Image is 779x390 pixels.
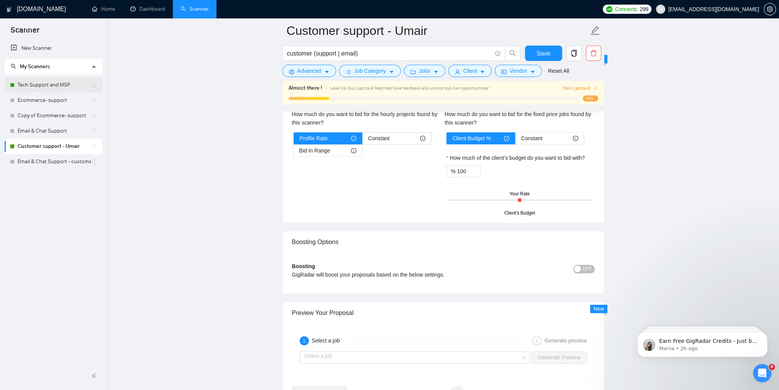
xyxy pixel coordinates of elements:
span: holder [91,82,97,88]
a: homeHome [92,6,115,12]
span: bars [346,69,351,75]
a: Ecommerce- support [18,93,91,108]
span: info-circle [420,136,425,141]
li: Copy of Ecommerce- support [5,108,102,123]
a: Email & Chat Support [18,123,91,139]
a: Email & Chat Support - customer support S-1 [18,154,91,169]
span: 8 [769,364,775,370]
span: My Scanners [20,63,50,70]
span: Constant [368,133,390,144]
li: Email & Chat Support - customer support S-1 [5,154,102,169]
span: Constant [521,133,543,144]
button: delete [586,46,601,61]
b: Boosting [292,263,315,269]
span: Profile Rate [300,133,328,144]
div: Select a job [312,336,344,345]
span: caret-down [433,69,439,75]
div: Client's Budget [504,210,535,217]
span: info-circle [573,136,578,141]
div: Preview Your Proposal [292,302,595,324]
iframe: Intercom live chat [753,364,771,382]
label: How much of the client's budget do you want to bid with? [446,154,585,162]
span: double-left [91,372,99,380]
span: user [455,69,460,75]
span: holder [91,143,97,149]
span: search [11,64,16,69]
span: caret-down [530,69,535,75]
button: barsJob Categorycaret-down [339,65,401,77]
div: Your Rate [510,190,530,198]
span: caret-down [324,69,330,75]
span: My Scanners [11,63,50,70]
button: copy [566,46,582,61]
a: Reset All [548,67,569,75]
span: Client [463,67,477,75]
span: Connects: [615,5,638,13]
li: New Scanner [5,41,102,56]
span: 1 [303,338,305,344]
span: info-circle [504,136,509,141]
span: edit [590,26,600,36]
span: Bid In Range [299,145,330,156]
div: Generate preview [544,336,587,345]
button: folderJobscaret-down [404,65,445,77]
div: Boosting Options [292,231,595,253]
input: How much of the client's budget do you want to bid with? [457,166,481,177]
span: Save [536,49,550,58]
div: How much do you want to bid for the fixed price jobs found by this scanner? [445,110,595,127]
span: user [658,7,663,12]
input: Search Freelance Jobs... [287,49,492,58]
a: dashboardDashboard [130,6,165,12]
span: Almost there ! [289,84,322,92]
button: settingAdvancedcaret-down [282,65,336,77]
span: search [505,50,520,57]
button: setting [764,3,776,15]
button: search [505,46,520,61]
span: folder [410,69,416,75]
span: setting [764,6,776,12]
img: upwork-logo.png [606,6,612,12]
span: Scanner [5,25,46,41]
span: right [593,86,598,90]
button: Generate Preview [531,351,587,364]
span: caret-down [389,69,394,75]
span: holder [91,97,97,103]
span: Client Budget % [453,133,491,144]
a: Customer support - Umair [18,139,91,154]
button: userClientcaret-down [448,65,492,77]
li: Email & Chat Support [5,123,102,139]
span: setting [289,69,294,75]
span: info-circle [495,51,500,56]
span: New [593,306,604,312]
span: New [593,56,604,62]
div: GigRadar will boost your proposals based on the below settings. [292,270,519,279]
iframe: Intercom notifications message [626,316,779,369]
span: idcard [501,69,507,75]
li: Ecommerce- support [5,93,102,108]
button: Train Laziza AI [563,85,598,92]
li: Tech Support and MSP [5,77,102,93]
button: idcardVendorcaret-down [495,65,541,77]
span: delete [586,50,601,57]
a: New Scanner [11,41,96,56]
div: How much do you want to bid for the hourly projects found by this scanner? [292,110,442,127]
img: logo [7,3,12,16]
a: setting [764,6,776,12]
span: OFF [583,265,592,273]
input: Scanner name... [287,21,589,40]
span: caret-down [480,69,485,75]
span: 2 [536,338,538,344]
a: Tech Support and MSP [18,77,91,93]
span: 299 [640,5,648,13]
li: Customer support - Umair [5,139,102,154]
span: holder [91,128,97,134]
span: info-circle [351,136,356,141]
span: copy [567,50,581,57]
span: Advanced [297,67,321,75]
a: Copy of Ecommerce- support [18,108,91,123]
